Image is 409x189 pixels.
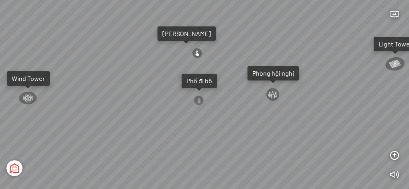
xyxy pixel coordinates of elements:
[12,74,45,82] div: Wind Tower
[252,69,294,77] div: Phòng hội nghị
[186,77,212,85] div: Phố đi bộ
[6,160,22,176] img: Avatar_Nestfind_YJWVPMA7XUC4.jpg
[162,30,211,38] div: [PERSON_NAME]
